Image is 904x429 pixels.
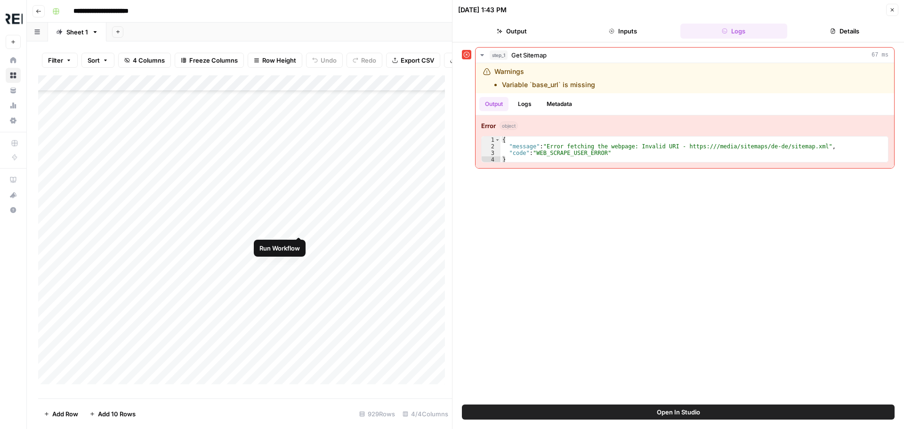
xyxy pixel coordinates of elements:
[42,53,78,68] button: Filter
[462,405,895,420] button: Open In Studio
[6,202,21,218] button: Help + Support
[401,56,434,65] span: Export CSV
[386,53,440,68] button: Export CSV
[52,409,78,419] span: Add Row
[476,63,894,168] div: 67 ms
[6,187,21,202] button: What's new?
[189,56,238,65] span: Freeze Columns
[6,98,21,113] a: Usage
[495,137,500,143] span: Toggle code folding, rows 1 through 4
[133,56,165,65] span: 4 Columns
[512,97,537,111] button: Logs
[458,24,565,39] button: Output
[6,8,21,31] button: Workspace: Threepipe Reply
[118,53,171,68] button: 4 Columns
[321,56,337,65] span: Undo
[872,51,888,59] span: 67 ms
[502,80,595,89] li: Variable `base_url` is missing
[569,24,677,39] button: Inputs
[306,53,343,68] button: Undo
[48,23,106,41] a: Sheet 1
[680,24,788,39] button: Logs
[248,53,302,68] button: Row Height
[88,56,100,65] span: Sort
[98,409,136,419] span: Add 10 Rows
[482,150,500,156] div: 3
[6,172,21,187] a: AirOps Academy
[262,56,296,65] span: Row Height
[500,121,518,130] span: object
[6,11,23,28] img: Threepipe Reply Logo
[490,50,508,60] span: step_1
[476,48,894,63] button: 67 ms
[38,406,84,421] button: Add Row
[494,67,595,89] div: Warnings
[84,406,141,421] button: Add 10 Rows
[347,53,382,68] button: Redo
[482,137,500,143] div: 1
[6,68,21,83] a: Browse
[511,50,547,60] span: Get Sitemap
[6,113,21,128] a: Settings
[458,5,507,15] div: [DATE] 1:43 PM
[481,121,496,130] strong: Error
[791,24,898,39] button: Details
[6,83,21,98] a: Your Data
[6,53,21,68] a: Home
[6,188,20,202] div: What's new?
[399,406,452,421] div: 4/4 Columns
[361,56,376,65] span: Redo
[355,406,399,421] div: 929 Rows
[657,407,700,417] span: Open In Studio
[81,53,114,68] button: Sort
[479,97,508,111] button: Output
[482,156,500,163] div: 4
[259,243,300,253] div: Run Workflow
[66,27,88,37] div: Sheet 1
[175,53,244,68] button: Freeze Columns
[48,56,63,65] span: Filter
[541,97,578,111] button: Metadata
[482,143,500,150] div: 2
